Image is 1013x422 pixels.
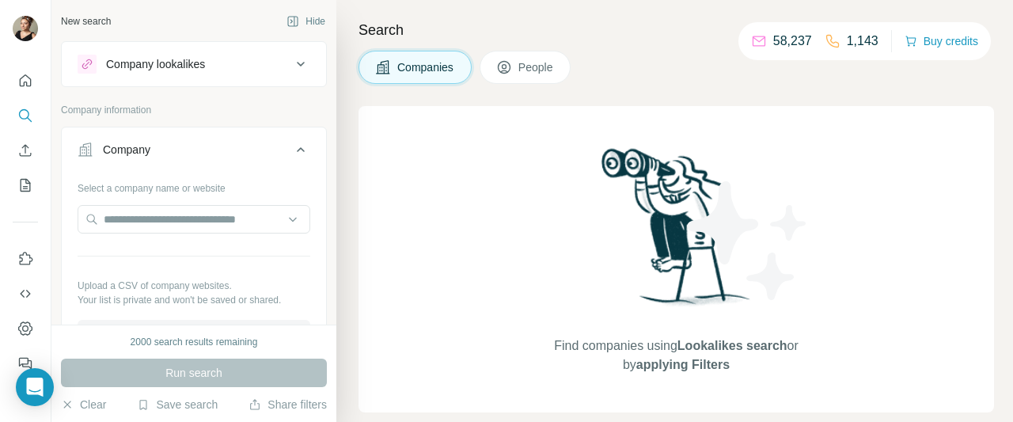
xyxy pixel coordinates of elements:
div: 2000 search results remaining [131,335,258,349]
button: Dashboard [13,314,38,343]
button: Quick start [13,67,38,95]
button: Save search [137,397,218,412]
button: Buy credits [905,30,978,52]
p: 58,237 [773,32,812,51]
span: applying Filters [636,358,730,371]
button: My lists [13,171,38,200]
button: Share filters [249,397,327,412]
div: New search [61,14,111,29]
h4: Search [359,19,994,41]
p: Your list is private and won't be saved or shared. [78,293,310,307]
button: Clear [61,397,106,412]
span: Lookalikes search [677,339,787,352]
button: Hide [275,10,336,33]
p: 1,143 [847,32,878,51]
span: People [518,59,555,75]
img: Surfe Illustration - Woman searching with binoculars [594,144,759,321]
button: Use Surfe on LinkedIn [13,245,38,273]
button: Company lookalikes [62,45,326,83]
img: Avatar [13,16,38,41]
div: Select a company name or website [78,175,310,196]
span: Companies [397,59,455,75]
button: Company [62,131,326,175]
div: Open Intercom Messenger [16,368,54,406]
button: Use Surfe API [13,279,38,308]
span: Find companies using or by [549,336,802,374]
p: Company information [61,103,327,117]
div: Company lookalikes [106,56,205,72]
p: Upload a CSV of company websites. [78,279,310,293]
button: Upload a list of companies [78,320,310,348]
button: Enrich CSV [13,136,38,165]
div: Company [103,142,150,158]
button: Feedback [13,349,38,378]
button: Search [13,101,38,130]
img: Surfe Illustration - Stars [677,169,819,312]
